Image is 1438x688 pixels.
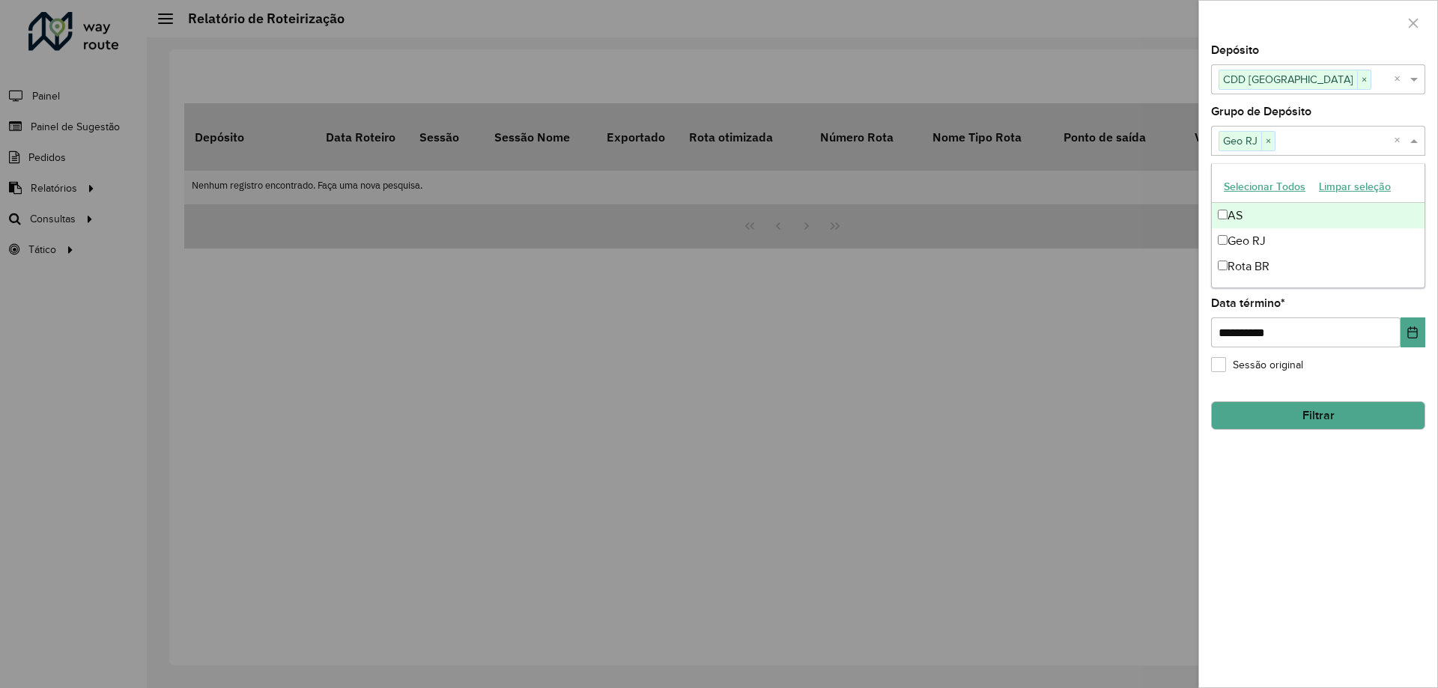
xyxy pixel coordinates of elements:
ng-dropdown-panel: Options list [1211,163,1425,288]
label: Sessão original [1211,357,1303,373]
button: Selecionar Todos [1217,175,1312,198]
label: Grupo de Depósito [1211,103,1311,121]
span: CDD [GEOGRAPHIC_DATA] [1219,70,1357,88]
div: AS [1212,203,1425,228]
div: Geo RJ [1212,228,1425,254]
button: Limpar seleção [1312,175,1398,198]
span: Clear all [1394,70,1407,88]
span: Clear all [1394,132,1407,150]
button: Filtrar [1211,401,1425,430]
span: × [1357,71,1371,89]
span: Geo RJ [1219,132,1261,150]
div: Rota BR [1212,254,1425,279]
label: Data término [1211,294,1285,312]
button: Choose Date [1401,317,1425,347]
label: Depósito [1211,41,1259,59]
span: × [1261,133,1275,150]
